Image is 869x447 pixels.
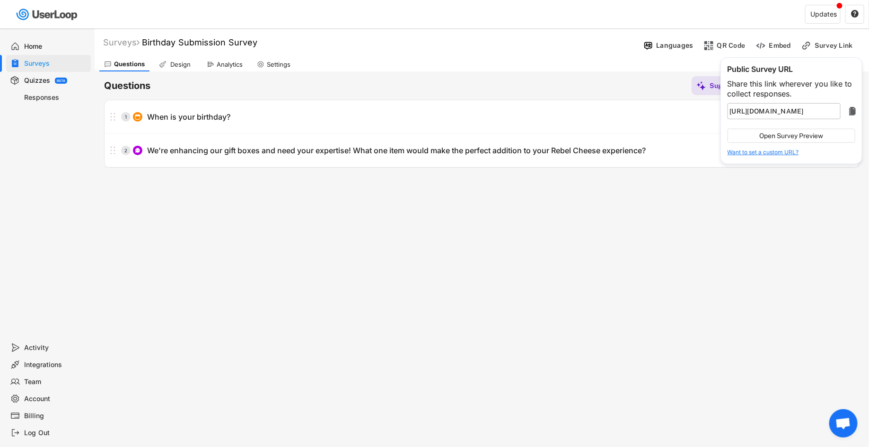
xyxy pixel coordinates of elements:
img: CalendarMajor.svg [135,114,140,120]
div: Settings [267,61,290,69]
button:  [851,10,859,18]
img: Language%20Icon.svg [643,41,653,51]
div: Updates [810,11,837,18]
div: Log Out [25,429,87,438]
div: BETA [57,79,65,82]
div: Public Survey URL [728,64,855,74]
div: Quizzes [24,76,50,85]
div: Team [25,377,87,386]
div: Design [169,61,193,69]
div: Questions [114,60,145,68]
h6: Questions [104,79,150,92]
div: QR Code [717,41,746,50]
div: Home [25,42,87,51]
div: We're enhancing our gift boxes and need your expertise! What one item would make the perfect addi... [147,146,646,156]
img: LinkMinor.svg [801,41,811,51]
img: MagicMajor%20%28Purple%29.svg [696,81,706,91]
div: Want to set a custom URL? [728,149,799,155]
div: Responses [25,93,87,102]
img: EmbedMinor.svg [756,41,766,51]
div: Embed [769,41,791,50]
div: When is your birthday? [147,112,230,122]
div: Languages [657,41,693,50]
div: Surveys [103,37,140,48]
button: Open Survey Preview [728,129,855,143]
div: 1 [121,114,131,119]
div: Suggest Questions [710,81,770,90]
div: Account [25,394,87,403]
a: Want to set a custom URL? [728,148,799,157]
div: Share this link wherever you like to collect responses. [728,79,855,99]
font: Birthday Submission Survey [142,37,257,47]
div: Analytics [217,61,243,69]
div: Integrations [25,360,87,369]
img: userloop-logo-01.svg [14,5,81,24]
div: Activity [25,343,87,352]
img: ShopcodesMajor.svg [704,41,714,51]
button:  [847,105,858,117]
text:  [849,105,856,117]
div: 2 [121,148,131,153]
img: ConversationMinor.svg [135,148,140,153]
div: Surveys [25,59,87,68]
div: Open chat [829,409,858,438]
div: Survey Link [815,41,862,50]
text:  [851,9,859,18]
div: Billing [25,412,87,421]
